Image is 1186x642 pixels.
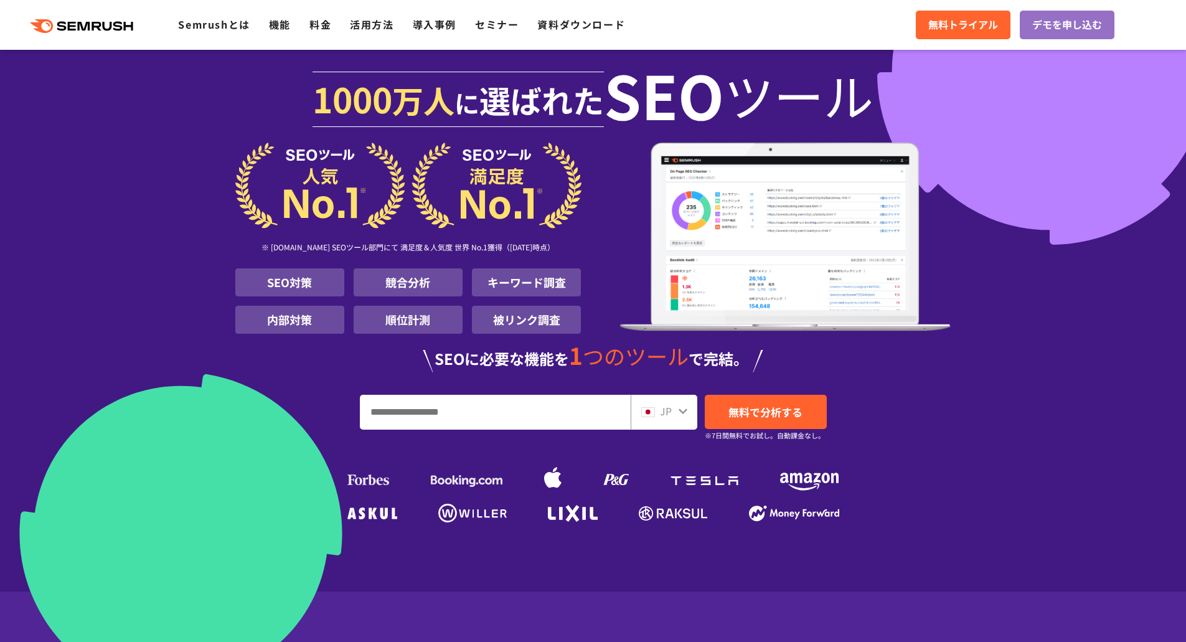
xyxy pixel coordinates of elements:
li: 内部対策 [235,306,344,334]
li: 被リンク調査 [472,306,581,334]
a: Semrushとは [178,17,250,32]
span: 無料トライアル [928,17,998,33]
span: 選ばれた [479,77,604,122]
span: JP [660,404,672,418]
span: SEO [604,70,724,120]
a: 無料トライアル [916,11,1010,39]
span: つのツール [583,341,689,371]
span: 1 [569,338,583,372]
a: 機能 [269,17,291,32]
span: 万人 [392,77,454,122]
div: ※ [DOMAIN_NAME] SEOツール部門にて 満足度＆人気度 世界 No.1獲得（[DATE]時点） [235,229,581,268]
li: 競合分析 [354,268,463,296]
a: 資料ダウンロード [537,17,625,32]
span: で完結。 [689,347,748,369]
a: デモを申し込む [1020,11,1114,39]
a: 導入事例 [413,17,456,32]
div: SEOに必要な機能を [235,344,951,372]
a: 料金 [309,17,331,32]
span: デモを申し込む [1032,17,1102,33]
input: URL、キーワードを入力してください [360,395,630,429]
span: に [454,85,479,121]
a: セミナー [475,17,519,32]
a: 活用方法 [350,17,393,32]
li: SEO対策 [235,268,344,296]
small: ※7日間無料でお試し。自動課金なし。 [705,430,825,441]
li: キーワード調査 [472,268,581,296]
a: 無料で分析する [705,395,827,429]
span: 1000 [313,73,392,123]
span: 無料で分析する [728,404,802,420]
span: ツール [724,70,873,120]
li: 順位計測 [354,306,463,334]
